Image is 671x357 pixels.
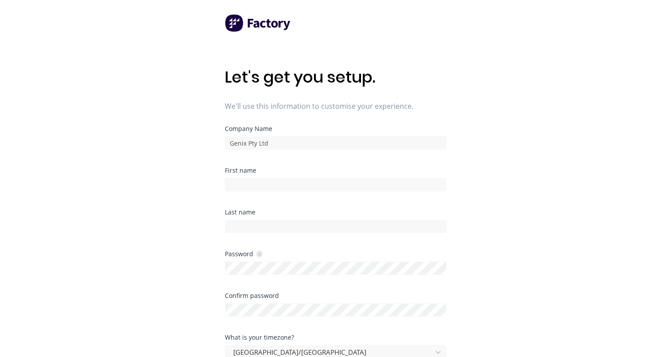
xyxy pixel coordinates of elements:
span: We'll use this information to customise your experience. [225,101,447,111]
div: What is your timezone? [225,334,447,341]
div: Company Name [225,126,447,132]
div: Last name [225,209,447,215]
div: Confirm password [225,293,447,299]
h1: Let's get you setup. [225,67,447,87]
img: Factory [225,14,291,32]
div: Password [225,250,263,258]
div: First name [225,167,447,174]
